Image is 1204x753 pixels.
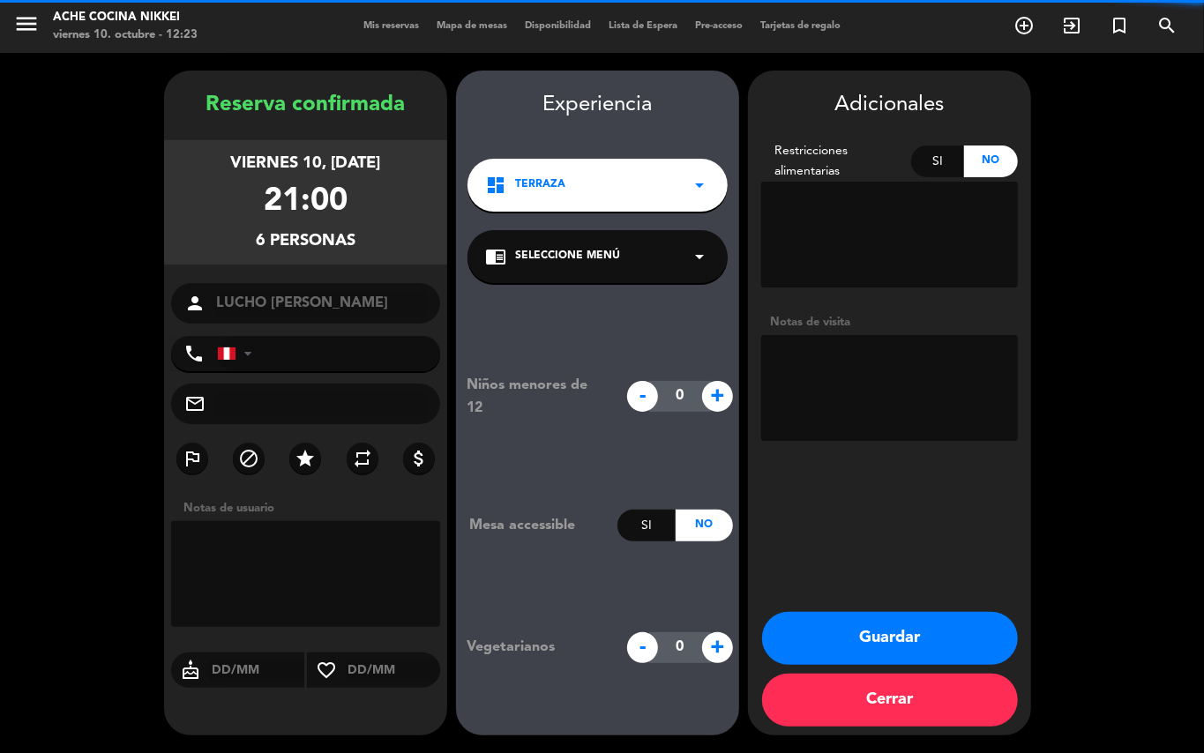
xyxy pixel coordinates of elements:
[762,612,1018,665] button: Guardar
[752,21,849,31] span: Tarjetas de regalo
[515,248,620,265] span: Seleccione Menú
[676,510,733,541] div: No
[456,514,617,537] div: Mesa accessible
[231,151,381,176] div: viernes 10, [DATE]
[210,660,304,682] input: DD/MM
[627,381,658,412] span: -
[182,448,203,469] i: outlined_flag
[218,337,258,370] div: Peru (Perú): +51
[184,393,206,414] i: mail_outline
[238,448,259,469] i: block
[171,660,210,681] i: cake
[1061,15,1082,36] i: exit_to_app
[600,21,686,31] span: Lista de Espera
[686,21,752,31] span: Pre-acceso
[53,26,198,44] div: viernes 10. octubre - 12:23
[617,510,675,541] div: Si
[408,448,430,469] i: attach_money
[453,636,618,659] div: Vegetarianos
[1013,15,1035,36] i: add_circle_outline
[964,145,1018,177] div: No
[761,313,1018,332] div: Notas de visita
[702,381,733,412] span: +
[264,176,348,228] div: 21:00
[702,632,733,663] span: +
[761,141,911,182] div: Restricciones alimentarias
[689,175,710,196] i: arrow_drop_down
[485,246,506,267] i: chrome_reader_mode
[911,145,965,177] div: Si
[428,21,516,31] span: Mapa de mesas
[164,88,447,123] div: Reserva confirmada
[256,228,355,254] div: 6 personas
[1156,15,1178,36] i: search
[456,88,739,123] div: Experiencia
[175,499,447,518] div: Notas de usuario
[355,21,428,31] span: Mis reservas
[762,674,1018,727] button: Cerrar
[761,88,1018,123] div: Adicionales
[352,448,373,469] i: repeat
[453,374,618,420] div: Niños menores de 12
[485,175,506,196] i: dashboard
[307,660,346,681] i: favorite_border
[516,21,600,31] span: Disponibilidad
[346,660,440,682] input: DD/MM
[689,246,710,267] i: arrow_drop_down
[295,448,316,469] i: star
[13,11,40,43] button: menu
[1109,15,1130,36] i: turned_in_not
[53,9,198,26] div: Ache Cocina Nikkei
[515,176,565,194] span: TERRAZA
[183,343,205,364] i: phone
[627,632,658,663] span: -
[13,11,40,37] i: menu
[184,293,206,314] i: person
